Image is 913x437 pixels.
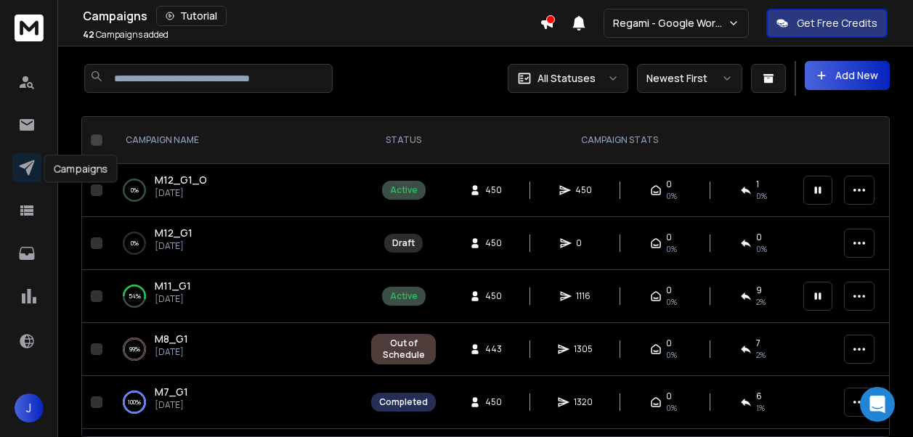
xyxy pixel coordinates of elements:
span: 0 [666,285,672,296]
th: CAMPAIGN STATS [445,117,795,164]
span: 0% [666,349,677,361]
span: 443 [485,343,502,355]
span: 0 [576,237,591,249]
span: 0% [666,243,677,255]
th: STATUS [362,117,445,164]
span: 0 [666,338,672,349]
div: Campaigns [83,6,540,26]
span: 42 [83,28,94,41]
div: Out of Schedule [379,338,428,361]
span: 0 [666,179,672,190]
p: 0 % [131,236,139,250]
span: 450 [485,396,502,408]
button: Add New [805,61,890,90]
span: 7 [756,338,760,349]
span: 0% [756,243,767,255]
span: 1320 [574,396,593,408]
span: 1116 [576,290,591,302]
p: Get Free Credits [797,16,877,30]
td: 0%M12_G1[DATE] [108,217,362,270]
a: M8_G1 [155,332,188,346]
span: 0 [756,232,762,243]
p: [DATE] [155,293,191,305]
p: [DATE] [155,240,192,252]
td: 0%M12_G1_O[DATE] [108,164,362,217]
p: Campaigns added [83,29,169,41]
span: 450 [485,184,502,196]
p: Regami - Google Workspace [613,16,728,30]
button: Newest First [637,64,742,93]
button: Get Free Credits [766,9,888,38]
td: 100%M7_G1[DATE] [108,376,362,429]
div: Open Intercom Messenger [860,387,895,422]
div: Active [390,290,418,302]
p: All Statuses [537,71,596,86]
td: 99%M8_G1[DATE] [108,323,362,376]
span: 6 [756,391,762,402]
button: Tutorial [156,6,227,26]
span: 1 % [756,402,765,414]
span: 450 [485,237,502,249]
p: 0 % [131,183,139,197]
p: 54 % [129,289,141,303]
p: [DATE] [155,346,188,358]
p: [DATE] [155,399,188,411]
span: 0 % [756,190,767,202]
span: 2 % [756,349,766,361]
div: Draft [392,237,415,249]
span: 0% [666,190,677,202]
div: Active [390,184,418,196]
span: 1305 [574,343,593,355]
a: M11_G1 [155,279,191,293]
div: Campaigns [44,155,118,182]
button: J [15,393,44,422]
span: 450 [485,290,502,302]
p: 99 % [129,342,140,356]
th: CAMPAIGN NAME [108,117,362,164]
span: 0 [666,232,672,243]
span: 0% [666,296,677,308]
a: M12_G1 [155,226,192,240]
div: Completed [379,396,428,408]
span: 1 [756,179,759,190]
p: 100 % [128,395,141,409]
span: 2 % [756,296,766,308]
a: M7_G1 [155,385,188,399]
span: 9 [756,285,762,296]
td: 54%M11_G1[DATE] [108,270,362,323]
a: M12_G1_O [155,173,207,187]
span: 0 [666,391,672,402]
p: [DATE] [155,187,207,199]
span: 450 [575,184,592,196]
span: 0% [666,402,677,414]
